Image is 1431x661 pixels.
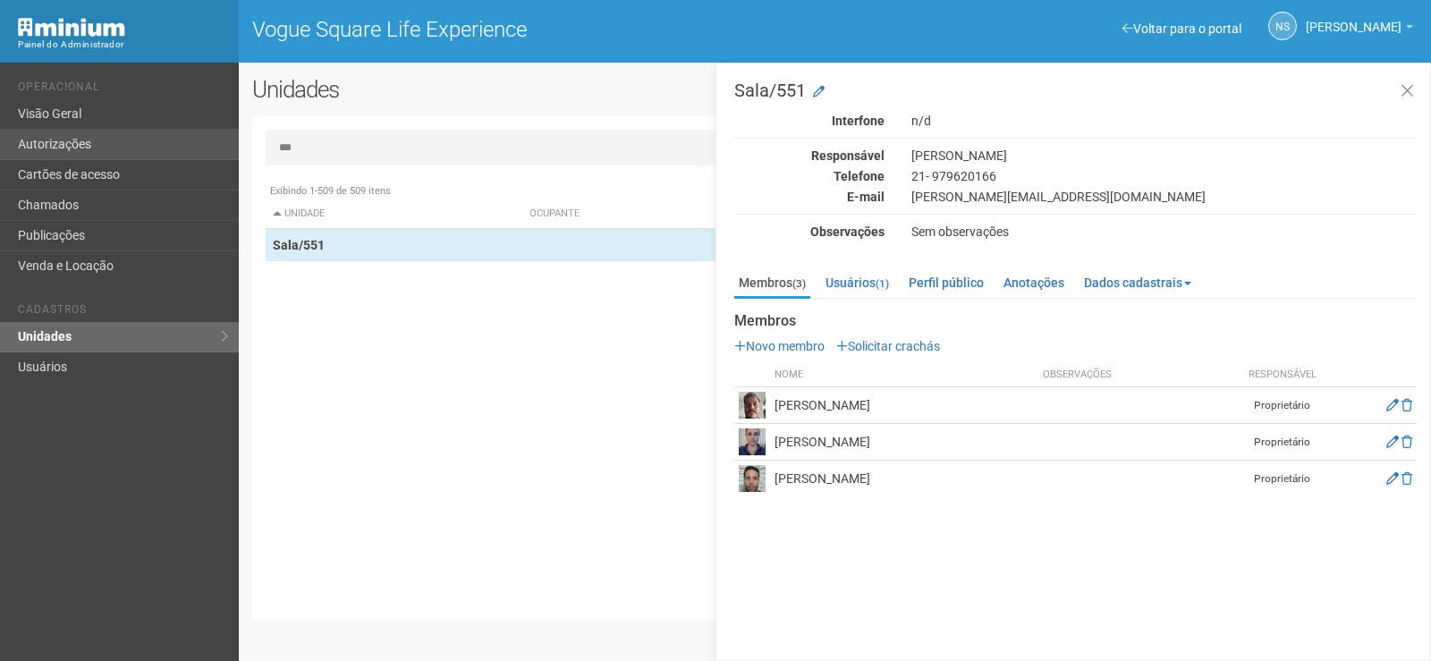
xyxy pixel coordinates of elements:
img: user.png [739,392,766,419]
div: E-mail [721,189,898,205]
a: Excluir membro [1401,471,1412,486]
div: n/d [898,113,1430,129]
a: Excluir membro [1401,398,1412,412]
td: Proprietário [1238,387,1327,424]
a: Voltar para o portal [1122,21,1241,36]
div: 21- 979620166 [898,168,1430,184]
a: Novo membro [734,339,825,353]
div: Exibindo 1-509 de 509 itens [266,183,1404,199]
a: Anotações [999,269,1069,296]
a: Editar membro [1386,398,1399,412]
div: Interfone [721,113,898,129]
a: Membros(3) [734,269,810,299]
a: [PERSON_NAME] [1306,22,1413,37]
a: Excluir membro [1401,435,1412,449]
small: (3) [792,277,806,290]
a: Usuários(1) [821,269,893,296]
th: Ocupante: activate to sort column ascending [522,199,991,229]
td: Proprietário [1238,461,1327,497]
div: Responsável [721,148,898,164]
img: user.png [739,465,766,492]
div: [PERSON_NAME] [898,148,1430,164]
td: [PERSON_NAME] [770,387,1038,424]
th: Observações [1038,363,1238,387]
li: Operacional [18,81,225,99]
a: Dados cadastrais [1080,269,1196,296]
th: Nome [770,363,1038,387]
img: Minium [18,18,125,37]
div: [PERSON_NAME][EMAIL_ADDRESS][DOMAIN_NAME] [898,189,1430,205]
li: Cadastros [18,303,225,322]
div: Telefone [721,168,898,184]
span: Nicolle Silva [1306,3,1401,34]
div: Painel do Administrador [18,37,225,53]
th: Unidade: activate to sort column descending [266,199,523,229]
a: Modificar a unidade [813,83,825,101]
a: Solicitar crachás [836,339,940,353]
div: Observações [721,224,898,240]
th: Responsável [1238,363,1327,387]
td: Proprietário [1238,424,1327,461]
img: user.png [739,428,766,455]
strong: Sala/551 [273,238,325,252]
h3: Sala/551 [734,81,1417,99]
a: Perfil público [904,269,988,296]
div: Sem observações [898,224,1430,240]
h2: Unidades [252,76,723,103]
a: Editar membro [1386,435,1399,449]
h1: Vogue Square Life Experience [252,18,822,41]
strong: Membros [734,313,1417,329]
a: NS [1268,12,1297,40]
td: [PERSON_NAME] [770,461,1038,497]
a: Editar membro [1386,471,1399,486]
small: (1) [876,277,889,290]
td: [PERSON_NAME] [770,424,1038,461]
